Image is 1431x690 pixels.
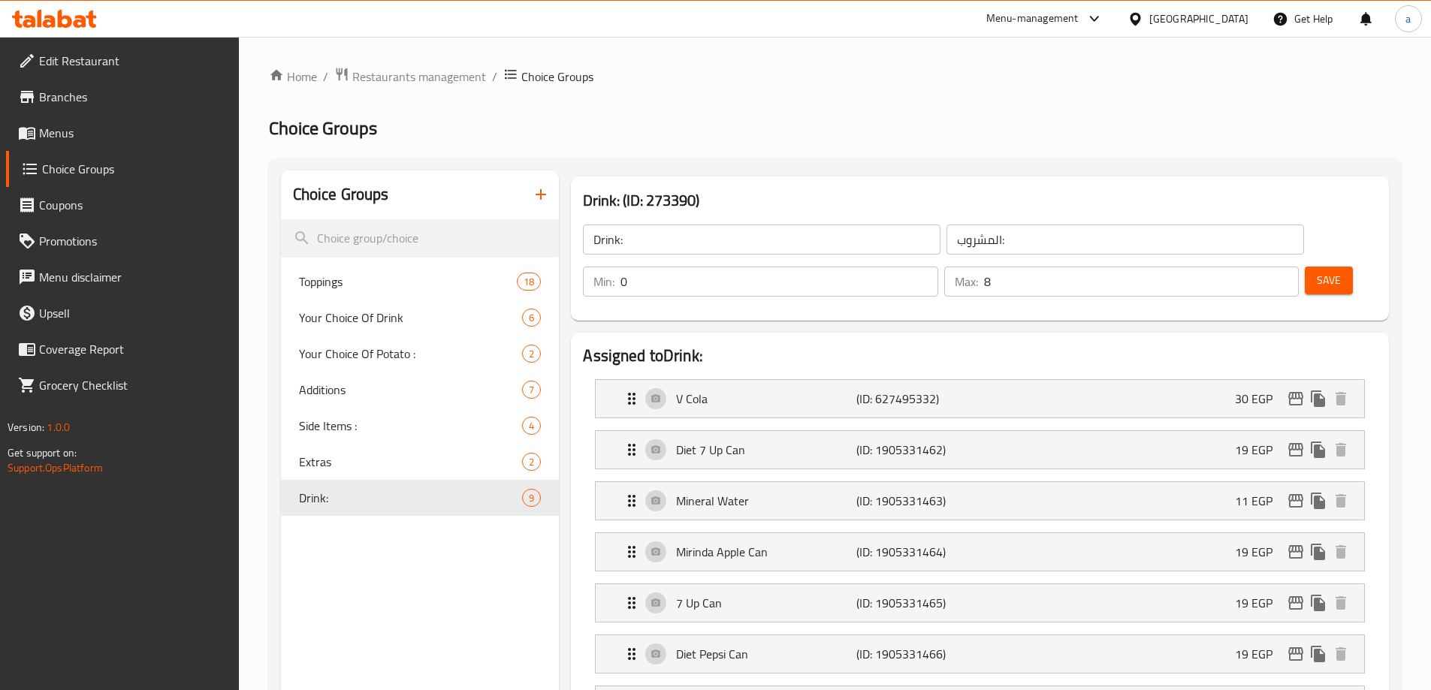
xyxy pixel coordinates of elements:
li: Expand [583,628,1377,679]
p: Mineral Water [676,492,856,510]
div: Choices [522,345,541,363]
span: Additions [299,381,523,399]
p: (ID: 627495332) [856,390,977,408]
span: Save [1317,271,1341,290]
span: Restaurants management [352,68,486,86]
div: Expand [596,482,1364,520]
p: (ID: 1905331466) [856,645,977,663]
div: Expand [596,431,1364,469]
p: Min: [593,273,614,291]
li: Expand [583,526,1377,577]
button: delete [1330,387,1352,410]
a: Coverage Report [6,331,239,367]
span: Coverage Report [39,340,227,358]
div: Choices [522,453,541,471]
span: 18 [518,275,540,289]
button: edit [1285,541,1307,563]
p: (ID: 1905331464) [856,543,977,561]
a: Branches [6,79,239,115]
span: Branches [39,88,227,106]
li: / [492,68,497,86]
button: duplicate [1307,541,1330,563]
a: Support.OpsPlatform [8,458,103,478]
nav: breadcrumb [269,67,1401,86]
span: Edit Restaurant [39,52,227,70]
span: Toppings [299,273,518,291]
div: Your Choice Of Drink6 [281,300,560,336]
p: 19 EGP [1235,645,1285,663]
p: (ID: 1905331465) [856,594,977,612]
span: 2 [523,455,540,469]
a: Upsell [6,295,239,331]
span: Menu disclaimer [39,268,227,286]
div: Side Items :4 [281,408,560,444]
span: Extras [299,453,523,471]
h3: Drink: (ID: 273390) [583,188,1377,212]
a: Coupons [6,187,239,223]
button: duplicate [1307,592,1330,614]
div: Your Choice Of Potato :2 [281,336,560,372]
button: edit [1285,490,1307,512]
button: delete [1330,541,1352,563]
button: Save [1305,267,1353,294]
button: duplicate [1307,490,1330,512]
p: 30 EGP [1235,390,1285,408]
div: Choices [522,417,541,435]
a: Home [269,68,317,86]
span: Your Choice Of Drink [299,309,523,327]
div: Drink:9 [281,480,560,516]
span: a [1405,11,1411,27]
p: 7 Up Can [676,594,856,612]
a: Grocery Checklist [6,367,239,403]
span: 2 [523,347,540,361]
span: Your Choice Of Potato : [299,345,523,363]
span: Menus [39,124,227,142]
a: Promotions [6,223,239,259]
span: Choice Groups [521,68,593,86]
h2: Assigned to Drink: [583,345,1377,367]
button: delete [1330,438,1352,461]
a: Restaurants management [334,67,486,86]
p: 19 EGP [1235,594,1285,612]
div: Choices [517,273,541,291]
li: Expand [583,424,1377,475]
span: Choice Groups [269,111,377,145]
span: Side Items : [299,417,523,435]
h2: Choice Groups [293,183,389,206]
p: V Cola [676,390,856,408]
p: (ID: 1905331462) [856,441,977,459]
span: Coupons [39,196,227,214]
li: Expand [583,373,1377,424]
div: Expand [596,635,1364,673]
p: (ID: 1905331463) [856,492,977,510]
div: Expand [596,584,1364,622]
span: Grocery Checklist [39,376,227,394]
p: Diet 7 Up Can [676,441,856,459]
span: 4 [523,419,540,433]
span: 6 [523,311,540,325]
a: Edit Restaurant [6,43,239,79]
p: 19 EGP [1235,543,1285,561]
span: 1.0.0 [47,417,70,437]
p: 19 EGP [1235,441,1285,459]
button: duplicate [1307,387,1330,410]
span: Promotions [39,232,227,250]
div: [GEOGRAPHIC_DATA] [1149,11,1248,27]
span: Get support on: [8,443,77,463]
button: delete [1330,490,1352,512]
span: 9 [523,491,540,505]
button: delete [1330,643,1352,665]
li: / [323,68,328,86]
button: edit [1285,643,1307,665]
span: 7 [523,383,540,397]
div: Choices [522,489,541,507]
button: edit [1285,438,1307,461]
span: Choice Groups [42,160,227,178]
button: delete [1330,592,1352,614]
p: Max: [955,273,978,291]
div: Choices [522,381,541,399]
li: Expand [583,577,1377,628]
div: Toppings18 [281,264,560,300]
span: Drink: [299,489,523,507]
a: Menu disclaimer [6,259,239,295]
